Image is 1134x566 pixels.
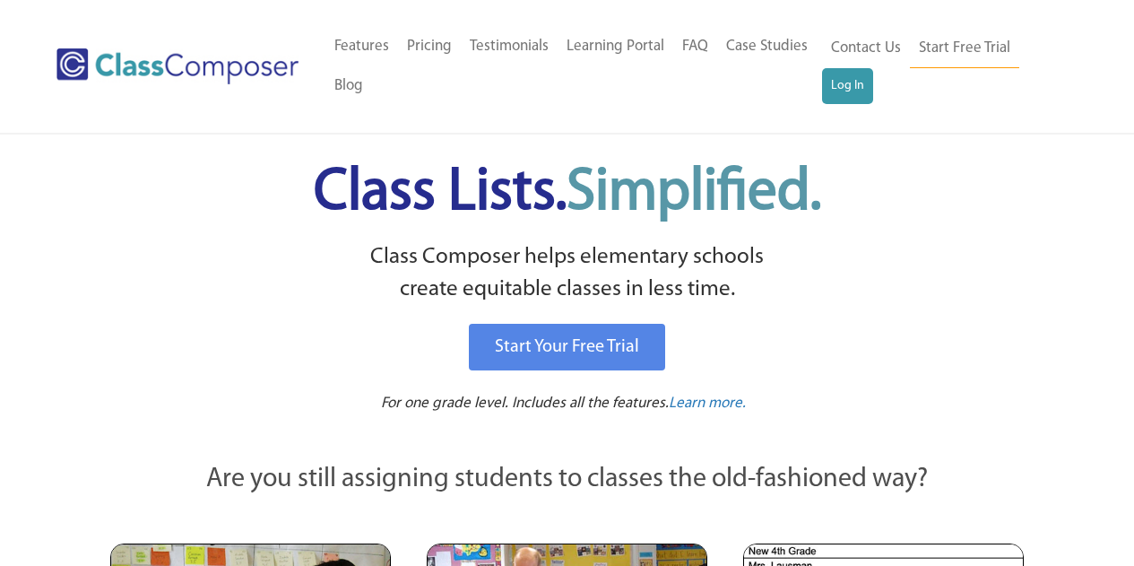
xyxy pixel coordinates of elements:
a: Learn more. [669,393,746,415]
a: Pricing [398,27,461,66]
nav: Header Menu [822,29,1064,104]
a: Start Free Trial [910,29,1019,69]
a: Start Your Free Trial [469,324,665,370]
span: Simplified. [567,164,821,222]
span: Start Your Free Trial [495,338,639,356]
a: Log In [822,68,873,104]
a: Testimonials [461,27,558,66]
span: Class Lists. [314,164,821,222]
nav: Header Menu [325,27,822,106]
p: Class Composer helps elementary schools create equitable classes in less time. [108,241,1027,307]
a: Contact Us [822,29,910,68]
span: Learn more. [669,396,746,411]
span: For one grade level. Includes all the features. [381,396,669,411]
a: Learning Portal [558,27,673,66]
a: FAQ [673,27,717,66]
a: Features [325,27,398,66]
a: Case Studies [717,27,817,66]
p: Are you still assigning students to classes the old-fashioned way? [110,460,1025,500]
a: Blog [325,66,372,106]
img: Class Composer [56,48,299,84]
